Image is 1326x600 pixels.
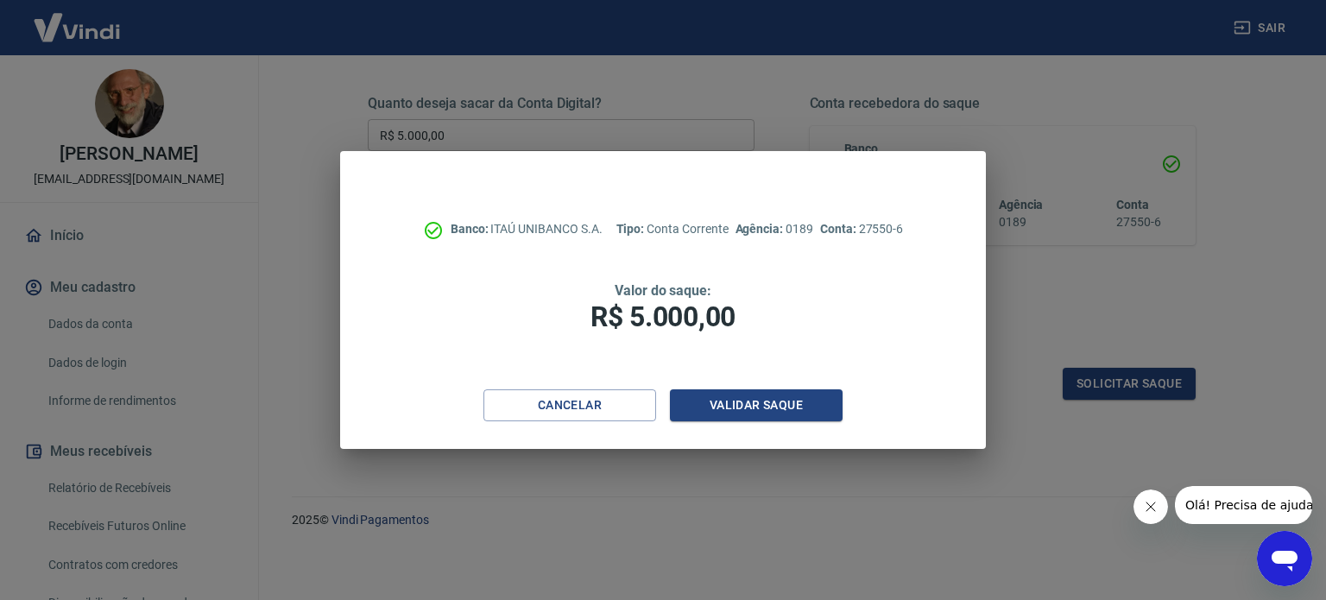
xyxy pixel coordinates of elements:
iframe: Fechar mensagem [1133,489,1168,524]
span: Conta: [820,222,859,236]
p: 0189 [736,220,813,238]
p: 27550-6 [820,220,903,238]
iframe: Mensagem da empresa [1175,486,1312,524]
span: Valor do saque: [615,282,711,299]
iframe: Botão para abrir a janela de mensagens [1257,531,1312,586]
span: Agência: [736,222,786,236]
span: Tipo: [616,222,647,236]
span: R$ 5.000,00 [590,300,736,333]
button: Cancelar [483,389,656,421]
span: Banco: [451,222,491,236]
button: Validar saque [670,389,843,421]
span: Olá! Precisa de ajuda? [10,12,145,26]
p: Conta Corrente [616,220,729,238]
p: ITAÚ UNIBANCO S.A. [451,220,603,238]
